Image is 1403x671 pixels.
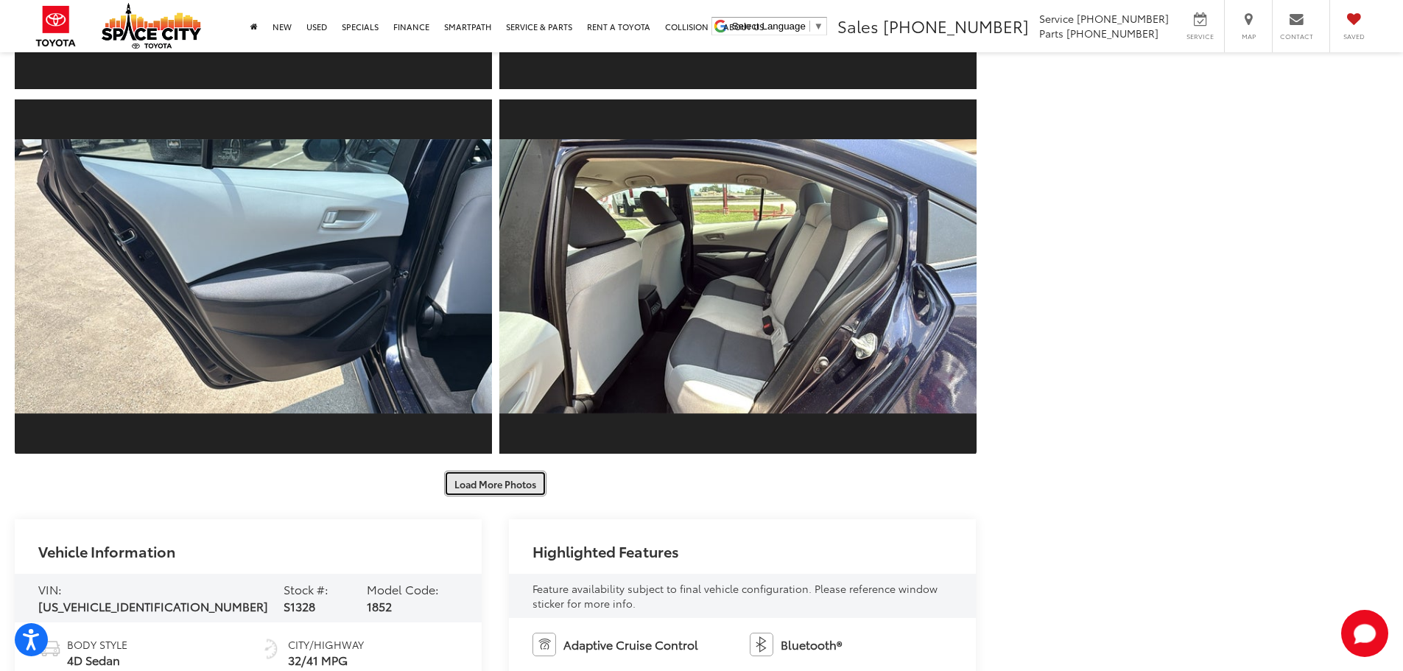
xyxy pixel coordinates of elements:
span: Service [1184,32,1217,41]
span: Bluetooth® [781,636,842,653]
span: Sales [837,14,879,38]
span: Saved [1337,32,1370,41]
span: Adaptive Cruise Control [563,636,698,653]
span: Contact [1280,32,1313,41]
span: Parts [1039,26,1063,41]
svg: Start Chat [1341,610,1388,657]
span: Service [1039,11,1074,26]
span: [PHONE_NUMBER] [1066,26,1158,41]
span: Body Style [67,637,127,652]
img: 2024 Toyota COROLLA LE [494,139,981,413]
img: Bluetooth® [750,633,773,656]
span: [PHONE_NUMBER] [883,14,1029,38]
span: ▼ [814,21,823,32]
a: Select Language​ [732,21,823,32]
span: Map [1232,32,1265,41]
span: S1328 [284,597,315,614]
button: Toggle Chat Window [1341,610,1388,657]
img: Adaptive Cruise Control [532,633,556,656]
h2: Vehicle Information [38,543,175,559]
span: 32/41 MPG [288,652,364,669]
img: Space City Toyota [102,3,201,49]
a: Expand Photo 15 [499,98,977,456]
a: Expand Photo 14 [15,98,492,456]
span: City/Highway [288,637,364,652]
span: 1852 [367,597,392,614]
button: Load More Photos [444,471,546,496]
span: [US_VEHICLE_IDENTIFICATION_NUMBER] [38,597,268,614]
span: 4D Sedan [67,652,127,669]
img: Fuel Economy [259,637,283,661]
img: 2024 Toyota COROLLA LE [10,139,497,413]
span: Stock #: [284,580,328,597]
span: Feature availability subject to final vehicle configuration. Please reference window sticker for ... [532,581,938,611]
span: Select Language [732,21,806,32]
span: [PHONE_NUMBER] [1077,11,1169,26]
span: Model Code: [367,580,439,597]
h2: Highlighted Features [532,543,679,559]
span: VIN: [38,580,62,597]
